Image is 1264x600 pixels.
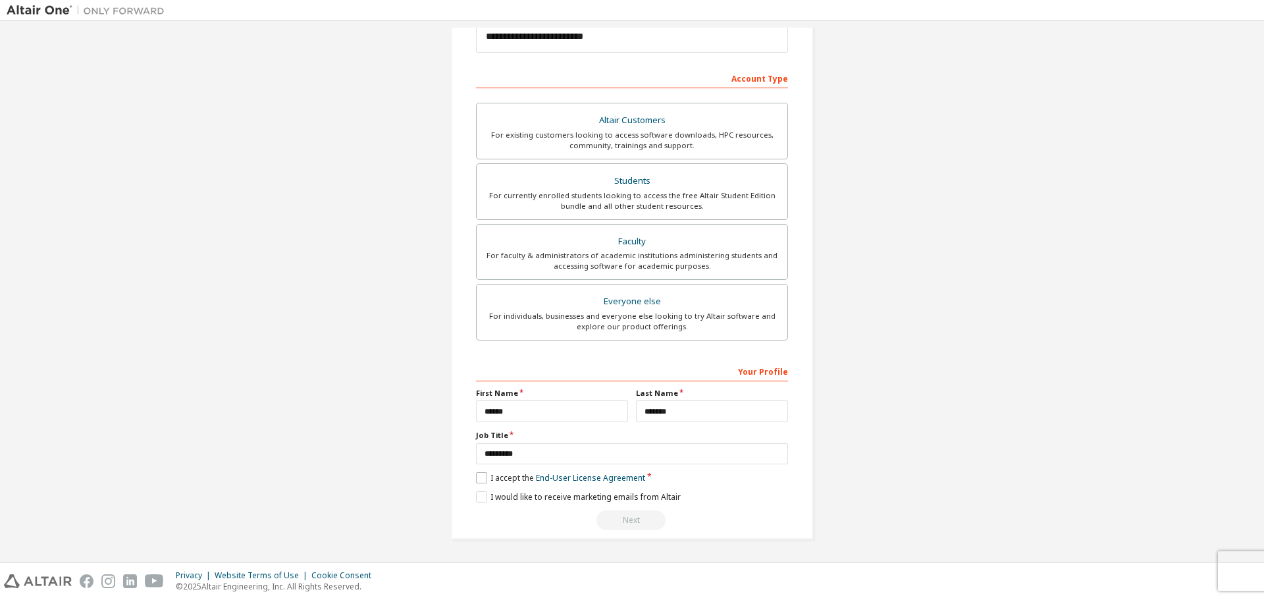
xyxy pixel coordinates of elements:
[485,130,779,151] div: For existing customers looking to access software downloads, HPC resources, community, trainings ...
[636,388,788,398] label: Last Name
[485,311,779,332] div: For individuals, businesses and everyone else looking to try Altair software and explore our prod...
[476,472,645,483] label: I accept the
[476,388,628,398] label: First Name
[485,292,779,311] div: Everyone else
[80,574,93,588] img: facebook.svg
[476,360,788,381] div: Your Profile
[7,4,171,17] img: Altair One
[4,574,72,588] img: altair_logo.svg
[176,581,379,592] p: © 2025 Altair Engineering, Inc. All Rights Reserved.
[485,232,779,251] div: Faculty
[485,172,779,190] div: Students
[215,570,311,581] div: Website Terms of Use
[536,472,645,483] a: End-User License Agreement
[476,491,681,503] label: I would like to receive marketing emails from Altair
[485,190,779,211] div: For currently enrolled students looking to access the free Altair Student Edition bundle and all ...
[311,570,379,581] div: Cookie Consent
[476,67,788,88] div: Account Type
[123,574,137,588] img: linkedin.svg
[476,510,788,530] div: Read and acccept EULA to continue
[145,574,164,588] img: youtube.svg
[485,111,779,130] div: Altair Customers
[485,250,779,271] div: For faculty & administrators of academic institutions administering students and accessing softwa...
[176,570,215,581] div: Privacy
[101,574,115,588] img: instagram.svg
[476,430,788,441] label: Job Title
